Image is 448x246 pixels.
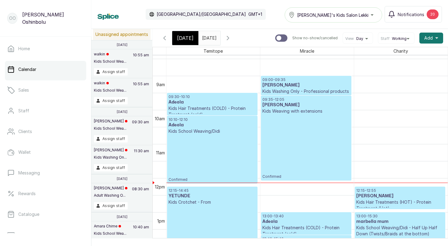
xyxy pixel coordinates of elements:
button: [PERSON_NAME]'s Kids Salon Lekki [285,7,382,23]
p: [DATE] [117,43,127,47]
p: 09:35 - 12:05 [262,97,350,102]
span: Staff [381,36,389,41]
p: Adult Washing O... [94,193,127,198]
p: Staff [18,108,29,114]
button: Assign staff [94,164,128,171]
button: Assign staff [94,68,128,76]
p: 11:30 am [133,148,150,164]
p: walkin [94,81,126,86]
a: Home [5,40,86,57]
h3: Adeola [169,122,256,128]
span: [DATE] [177,34,194,42]
p: Kids School Wea... [94,88,126,93]
div: 11am [155,149,166,156]
p: GMT+1 [248,11,262,17]
p: 10:40 am [132,224,150,240]
span: Day [356,36,363,41]
p: 13:00 - 13:40 [262,214,350,219]
p: 08:30 am [131,186,150,202]
a: Rewards [5,185,86,202]
span: Working [392,36,407,41]
div: 12pm [154,184,166,190]
p: Kids Washing On... [94,155,127,160]
a: Sales [5,82,86,99]
p: 09:30 - 10:10 [169,94,256,99]
a: Wallet [5,144,86,161]
p: 13:00 - 15:30 [356,214,444,219]
p: Calendar [18,66,36,72]
span: Confirmed [262,174,350,179]
p: [GEOGRAPHIC_DATA]/[GEOGRAPHIC_DATA] [157,11,246,17]
p: Kids Weaving with extensions [262,108,350,114]
p: walkin [94,52,126,57]
div: 20 [427,9,439,19]
p: 12:15 - 12:55 [356,188,444,193]
span: Add [424,35,433,41]
p: Amara Chime [94,224,126,229]
p: 13:40 - 15:40 [262,237,350,241]
span: Notifications [398,11,424,18]
button: ViewDay [345,36,370,41]
p: Kids Crotchet - From [169,199,256,205]
p: Money [18,232,32,238]
p: Kids Washing Only - Professional products [262,88,350,94]
p: [DATE] [117,110,127,114]
h3: [PERSON_NAME] [262,102,350,108]
a: Money [5,227,86,244]
div: 10am [154,115,166,122]
span: Temitope [202,47,224,55]
span: Confirmed [169,177,256,182]
p: Kids School Weaving/Didi - Half Up Half Down (Twists/Braids at the bottom) [356,225,444,237]
p: Catalogue [18,211,39,217]
button: Notifications20 [385,6,442,23]
p: [PERSON_NAME] [94,119,127,124]
a: Calendar [5,61,86,78]
h3: YETUNDE [169,193,256,199]
p: Home [18,46,30,52]
p: Messaging [18,170,40,176]
p: Clients [18,128,32,135]
p: Wallet [18,149,31,155]
button: StaffWorking [381,36,412,41]
p: Kids School Wea... [94,126,127,131]
div: 1pm [156,218,166,224]
p: [DATE] [117,215,127,219]
h3: Adeola [169,99,256,105]
p: [PERSON_NAME] Oshinbolu [22,11,84,26]
p: 09:00 - 09:35 [262,77,350,82]
a: Clients [5,123,86,140]
button: Add [419,33,443,44]
p: [DATE] [117,177,127,181]
p: Kids Hair Treatments (COLD) - Protein Treatment (cold) [262,225,350,237]
h3: Adeola [262,219,350,225]
p: [PERSON_NAME] [94,148,127,153]
p: 10:10 - 12:10 [169,117,256,122]
div: [DATE] [172,31,198,45]
p: Kids Hair Treatments (HOT) - Protein Treatment (Hot) [356,199,444,211]
p: Kids School Weaving/Didi [169,128,256,134]
span: View [345,36,354,41]
span: Miracle [299,47,315,55]
p: [PERSON_NAME] [94,186,127,191]
button: Assign staff [94,202,128,209]
h3: [PERSON_NAME] [262,82,350,88]
p: Kids School Wea... [94,231,126,236]
p: 09:30 am [131,119,150,135]
span: Charity [392,47,409,55]
p: Rewards [18,191,36,197]
p: Unassigned appointments [93,29,151,40]
p: OO [9,15,16,21]
div: 9am [155,81,166,88]
a: Staff [5,102,86,119]
button: Assign staff [94,97,128,104]
p: 10:55 am [132,52,150,68]
a: Catalogue [5,206,86,223]
h3: [PERSON_NAME] [356,193,444,199]
p: Kids Hair Treatments (COLD) - Protein Treatment (cold) [169,105,256,118]
p: Sales [18,87,29,93]
span: [PERSON_NAME]'s Kids Salon Lekki [297,12,368,18]
p: 12:15 - 14:45 [169,188,256,193]
p: Show no-show/cancelled [292,36,338,40]
p: Kids School Wea... [94,59,126,64]
p: 10:55 am [132,81,150,97]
